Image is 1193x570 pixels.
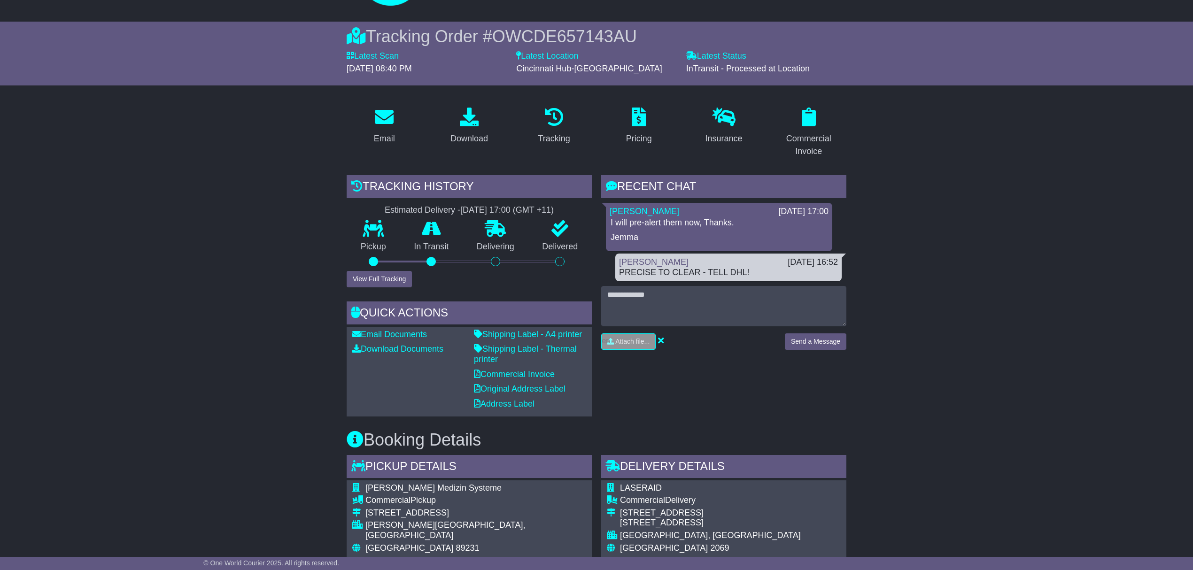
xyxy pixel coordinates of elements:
[620,104,658,148] a: Pricing
[365,483,502,493] span: [PERSON_NAME] Medizin Systeme
[460,205,554,216] div: [DATE] 17:00 (GMT +11)
[777,132,840,158] div: Commercial Invoice
[611,232,828,243] p: Jemma
[400,242,463,252] p: In Transit
[450,132,488,145] div: Download
[347,26,846,46] div: Tracking Order #
[368,104,401,148] a: Email
[620,531,801,541] div: [GEOGRAPHIC_DATA], [GEOGRAPHIC_DATA]
[365,495,586,506] div: Pickup
[771,104,846,161] a: Commercial Invoice
[474,330,582,339] a: Shipping Label - A4 printer
[516,51,578,62] label: Latest Location
[347,301,592,327] div: Quick Actions
[456,543,479,553] span: 89231
[347,431,846,449] h3: Booking Details
[620,543,708,553] span: [GEOGRAPHIC_DATA]
[686,64,810,73] span: InTransit - Processed at Location
[620,495,665,505] span: Commercial
[203,559,339,567] span: © One World Courier 2025. All rights reserved.
[365,543,453,553] span: [GEOGRAPHIC_DATA]
[365,520,586,540] div: [PERSON_NAME][GEOGRAPHIC_DATA], [GEOGRAPHIC_DATA]
[365,508,586,518] div: [STREET_ADDRESS]
[686,51,746,62] label: Latest Status
[474,399,535,408] a: Address Label
[626,132,652,145] div: Pricing
[601,455,846,480] div: Delivery Details
[347,175,592,200] div: Tracking history
[347,64,412,73] span: [DATE] 08:40 PM
[705,132,742,145] div: Insurance
[347,271,412,287] button: View Full Tracking
[474,344,577,364] a: Shipping Label - Thermal printer
[601,175,846,200] div: RECENT CHAT
[516,64,662,73] span: Cincinnati Hub-[GEOGRAPHIC_DATA]
[532,104,576,148] a: Tracking
[347,455,592,480] div: Pickup Details
[611,218,828,228] p: I will pre-alert them now, Thanks.
[365,495,411,505] span: Commercial
[474,370,555,379] a: Commercial Invoice
[619,257,689,267] a: [PERSON_NAME]
[620,508,801,518] div: [STREET_ADDRESS]
[444,104,494,148] a: Download
[610,207,679,216] a: [PERSON_NAME]
[347,51,399,62] label: Latest Scan
[620,495,801,506] div: Delivery
[699,104,748,148] a: Insurance
[374,132,395,145] div: Email
[710,543,729,553] span: 2069
[528,242,592,252] p: Delivered
[347,242,400,252] p: Pickup
[347,205,592,216] div: Estimated Delivery -
[788,257,838,268] div: [DATE] 16:52
[620,518,801,528] div: [STREET_ADDRESS]
[778,207,829,217] div: [DATE] 17:00
[492,27,637,46] span: OWCDE657143AU
[620,483,662,493] span: LASERAID
[352,330,427,339] a: Email Documents
[538,132,570,145] div: Tracking
[463,242,528,252] p: Delivering
[785,333,846,350] button: Send a Message
[474,384,566,393] a: Original Address Label
[352,344,443,354] a: Download Documents
[619,268,838,278] div: PRECISE TO CLEAR - TELL DHL!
